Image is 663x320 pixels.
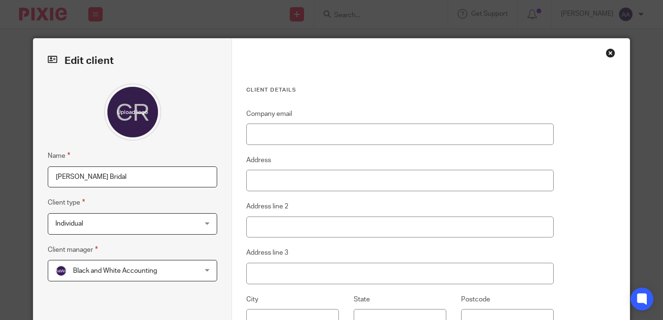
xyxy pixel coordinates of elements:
[48,150,70,161] label: Name
[461,295,490,304] label: Postcode
[55,265,67,277] img: svg%3E
[246,86,553,94] h3: Client details
[48,197,85,208] label: Client type
[246,202,288,211] label: Address line 2
[606,48,615,58] div: Close this dialog window
[246,295,258,304] label: City
[55,220,83,227] span: Individual
[246,109,292,119] label: Company email
[246,248,288,258] label: Address line 3
[48,244,98,255] label: Client manager
[48,53,217,69] h2: Edit client
[246,155,271,165] label: Address
[73,268,157,274] span: Black and White Accounting
[354,295,370,304] label: State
